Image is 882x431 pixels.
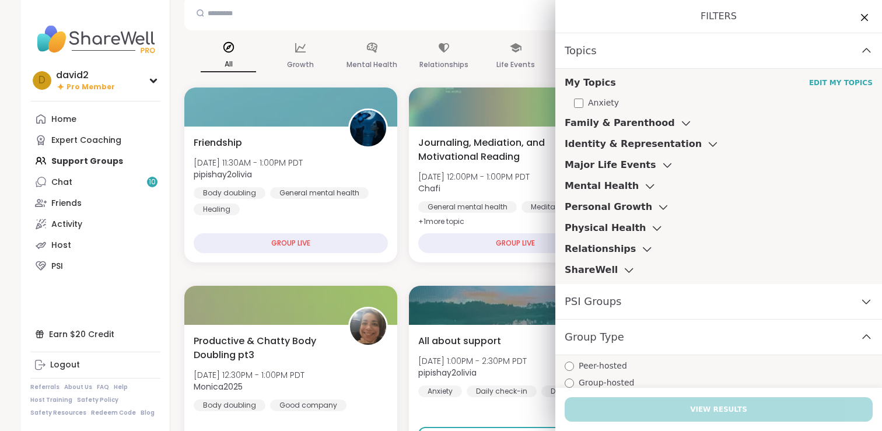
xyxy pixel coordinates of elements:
p: Growth [287,58,314,72]
h3: Personal Growth [565,200,652,214]
span: Anxiety [588,97,619,109]
div: Host [51,240,71,251]
p: Mental Health [346,58,397,72]
a: Edit My Topics [809,78,873,87]
div: Logout [50,359,80,371]
span: Topics [565,43,597,59]
b: pipishay2olivia [194,169,252,180]
a: Expert Coaching [30,129,160,150]
img: Monica2025 [350,309,386,345]
span: Group-hosted [579,377,634,389]
span: 10 [149,177,156,187]
span: View Results [690,404,747,415]
a: Help [114,383,128,391]
div: General mental health [270,187,369,199]
h3: ShareWell [565,263,618,277]
span: [DATE] 12:00PM - 1:00PM PDT [418,171,530,183]
span: Journaling, Mediation, and Motivational Reading [418,136,560,164]
a: Logout [30,355,160,376]
span: [DATE] 11:30AM - 1:00PM PDT [194,157,303,169]
b: Monica2025 [194,381,243,393]
a: Redeem Code [91,409,136,417]
span: Friendship [194,136,242,150]
span: d [38,73,45,88]
button: View Results [565,397,873,422]
div: Daily check-in [467,386,537,397]
img: ShareWell Nav Logo [30,19,160,59]
div: Depression [541,386,599,397]
a: Host [30,234,160,255]
a: Safety Resources [30,409,86,417]
div: PSI [51,261,63,272]
h3: Physical Health [565,221,646,235]
a: FAQ [97,383,109,391]
span: Pro Member [66,82,115,92]
img: pipishay2olivia [350,110,386,146]
div: david2 [56,69,115,82]
h3: Mental Health [565,179,639,193]
a: Chat10 [30,171,160,192]
span: [DATE] 1:00PM - 2:30PM PDT [418,355,527,367]
b: Chafi [418,183,440,194]
p: All [201,57,256,72]
a: Safety Policy [77,396,118,404]
a: Host Training [30,396,72,404]
div: Meditation [521,201,578,213]
div: GROUP LIVE [194,233,388,253]
div: Home [51,114,76,125]
div: Body doubling [194,400,265,411]
div: Healing [194,204,240,215]
h3: My Topics [565,76,616,90]
span: [DATE] 12:30PM - 1:00PM PDT [194,369,304,381]
a: Referrals [30,383,60,391]
span: All about support [418,334,501,348]
b: pipishay2olivia [418,367,477,379]
div: Activity [51,219,82,230]
div: Friends [51,198,82,209]
div: Expert Coaching [51,135,121,146]
span: Productive & Chatty Body Doubling pt3 [194,334,335,362]
h3: Identity & Representation [565,137,702,151]
h3: Family & Parenthood [565,116,675,130]
h3: Major Life Events [565,158,656,172]
div: Good company [270,400,346,411]
div: Anxiety [418,386,462,397]
h1: Filters [565,9,873,23]
a: Activity [30,213,160,234]
a: Home [30,108,160,129]
a: About Us [64,383,92,391]
div: GROUP LIVE [418,233,612,253]
span: Peer-hosted [579,360,627,372]
p: Relationships [419,58,468,72]
a: Blog [141,409,155,417]
span: Group Type [565,329,624,345]
span: PSI Groups [565,293,622,310]
div: General mental health [418,201,517,213]
a: Friends [30,192,160,213]
a: PSI [30,255,160,276]
div: Body doubling [194,187,265,199]
div: Chat [51,177,72,188]
div: Earn $20 Credit [30,324,160,345]
p: Life Events [496,58,535,72]
h3: Relationships [565,242,636,256]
